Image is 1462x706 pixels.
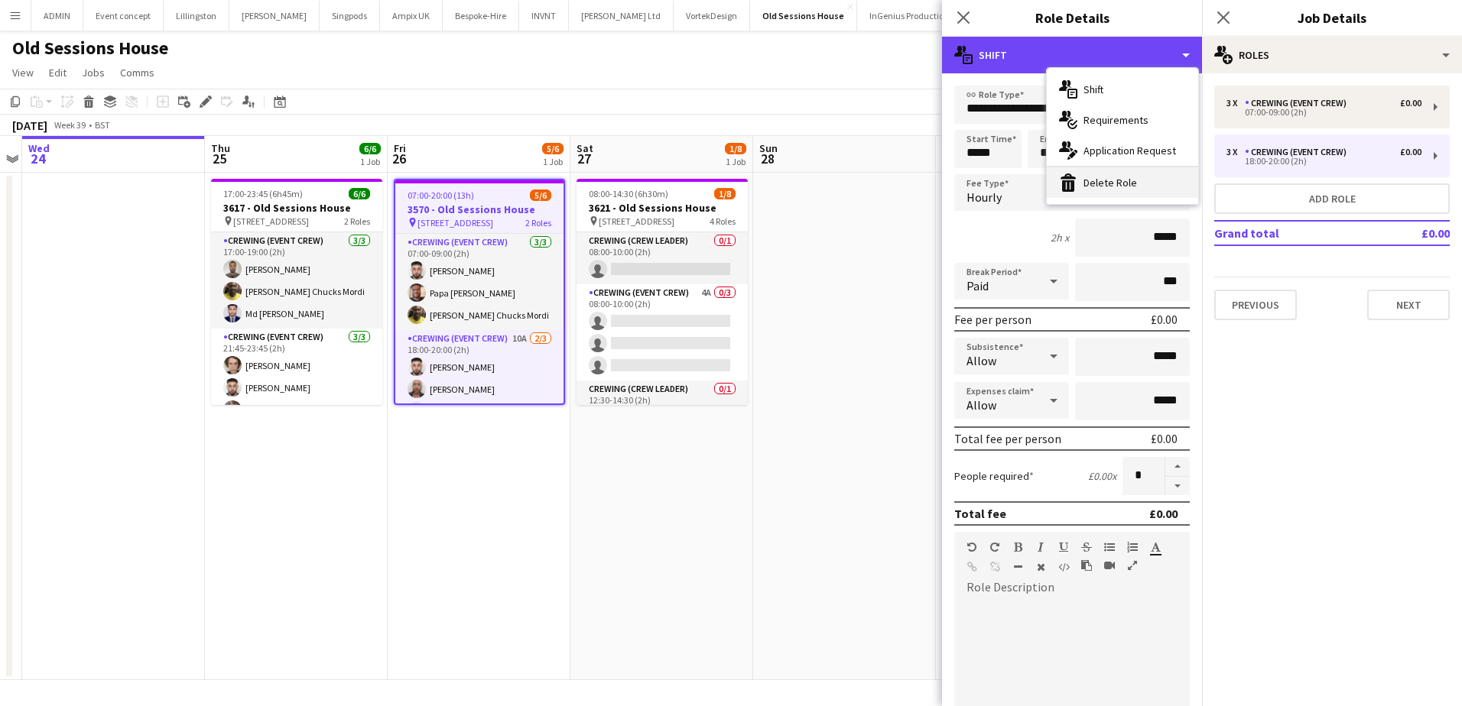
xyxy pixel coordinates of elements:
[164,1,229,31] button: Lillingston
[114,63,161,83] a: Comms
[577,141,593,155] span: Sat
[1084,83,1103,96] span: Shift
[940,150,962,167] span: 29
[95,119,110,131] div: BST
[1377,221,1450,245] td: £0.00
[725,143,746,154] span: 1/8
[443,1,519,31] button: Bespoke-Hire
[1400,147,1421,157] div: £0.00
[569,1,674,31] button: [PERSON_NAME] Ltd
[759,141,778,155] span: Sun
[1226,147,1245,157] div: 3 x
[989,541,1000,553] button: Redo
[391,150,406,167] span: 26
[1035,561,1046,573] button: Clear Formatting
[757,150,778,167] span: 28
[1214,183,1450,214] button: Add role
[1367,290,1450,320] button: Next
[954,469,1034,483] label: People required
[1012,561,1023,573] button: Horizontal Line
[1084,144,1176,157] span: Application Request
[574,150,593,167] span: 27
[229,1,320,31] button: [PERSON_NAME]
[395,330,564,426] app-card-role: Crewing (Event Crew)10A2/318:00-20:00 (2h)[PERSON_NAME][PERSON_NAME]
[967,353,996,368] span: Allow
[967,397,996,413] span: Allow
[1012,541,1023,553] button: Bold
[589,188,668,199] span: 08:00-14:30 (6h30m)
[1245,98,1353,108] div: Crewing (Event Crew)
[223,188,303,199] span: 17:00-23:45 (6h45m)
[1088,469,1116,483] div: £0.00 x
[6,63,40,83] a: View
[1400,98,1421,108] div: £0.00
[1084,113,1148,127] span: Requirements
[750,1,857,31] button: Old Sessions House
[12,118,47,133] div: [DATE]
[394,141,406,155] span: Fri
[1127,559,1138,572] button: Fullscreen
[395,234,564,330] app-card-role: Crewing (Event Crew)3/307:00-09:00 (2h)[PERSON_NAME]Papa [PERSON_NAME][PERSON_NAME] Chucks Mordi
[26,150,50,167] span: 24
[577,232,748,284] app-card-role: Crewing (Crew Leader)0/108:00-10:00 (2h)
[1127,541,1138,553] button: Ordered List
[12,37,168,60] h1: Old Sessions House
[320,1,380,31] button: Singpods
[380,1,443,31] button: Ampix UK
[417,217,493,228] span: [STREET_ADDRESS]
[1245,147,1353,157] div: Crewing (Event Crew)
[1104,541,1115,553] button: Unordered List
[1214,290,1297,320] button: Previous
[1226,157,1421,165] div: 18:00-20:00 (2h)
[12,66,34,79] span: View
[49,66,67,79] span: Edit
[120,66,154,79] span: Comms
[1214,221,1377,245] td: Grand total
[674,1,750,31] button: VortekDesign
[726,156,746,167] div: 1 Job
[1149,506,1178,521] div: £0.00
[1202,8,1462,28] h3: Job Details
[1226,98,1245,108] div: 3 x
[942,37,1202,73] div: Shift
[211,141,230,155] span: Thu
[211,232,382,329] app-card-role: Crewing (Event Crew)3/317:00-19:00 (2h)[PERSON_NAME][PERSON_NAME] Chucks MordiMd [PERSON_NAME]
[28,141,50,155] span: Wed
[577,179,748,405] app-job-card: 08:00-14:30 (6h30m)1/83621 - Old Sessions House [STREET_ADDRESS]4 RolesCrewing (Crew Leader)0/108...
[83,1,164,31] button: Event concept
[1151,312,1178,327] div: £0.00
[349,188,370,199] span: 6/6
[714,188,736,199] span: 1/8
[76,63,111,83] a: Jobs
[209,150,230,167] span: 25
[942,8,1202,28] h3: Role Details
[1081,541,1092,553] button: Strikethrough
[408,189,474,201] span: 07:00-20:00 (13h)
[1151,431,1178,446] div: £0.00
[1047,167,1198,198] div: Delete Role
[577,381,748,432] app-card-role: Crewing (Crew Leader)0/112:30-14:30 (2h)
[50,119,89,131] span: Week 39
[394,179,565,405] div: 07:00-20:00 (13h)5/63570 - Old Sessions House [STREET_ADDRESS]2 RolesCrewing (Event Crew)3/307:00...
[1051,231,1069,245] div: 2h x
[1104,559,1115,572] button: Insert video
[395,202,564,216] h3: 3570 - Old Sessions House
[1058,541,1069,553] button: Underline
[1165,457,1190,477] button: Increase
[43,63,73,83] a: Edit
[543,156,563,167] div: 1 Job
[710,215,736,227] span: 4 Roles
[211,179,382,405] app-job-card: 17:00-23:45 (6h45m)6/63617 - Old Sessions House [STREET_ADDRESS]2 RolesCrewing (Event Crew)3/317:...
[954,431,1061,446] div: Total fee per person
[211,201,382,215] h3: 3617 - Old Sessions House
[577,201,748,215] h3: 3621 - Old Sessions House
[360,156,380,167] div: 1 Job
[1165,477,1190,496] button: Decrease
[31,1,83,31] button: ADMIN
[857,1,966,31] button: InGenius Productions
[577,284,748,381] app-card-role: Crewing (Event Crew)4A0/308:00-10:00 (2h)
[519,1,569,31] button: INVNT
[1150,541,1161,553] button: Text Color
[530,189,551,201] span: 5/6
